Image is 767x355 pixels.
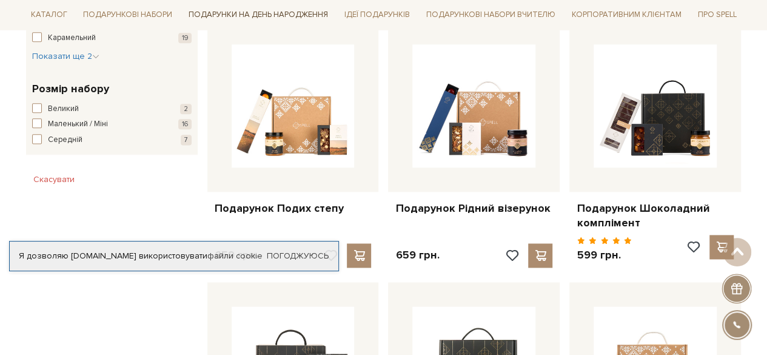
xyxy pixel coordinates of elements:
span: 2 [180,104,192,114]
a: Про Spell [692,6,741,25]
p: 659 грн. [395,248,439,262]
span: Великий [48,103,79,115]
a: файли cookie [207,251,263,261]
a: Подарунок Подих степу [215,201,372,215]
button: Середній 7 [32,134,192,146]
span: Розмір набору [32,81,109,97]
a: Погоджуюсь [267,251,329,262]
span: 7 [181,135,192,145]
p: 599 грн. [577,248,632,262]
a: Корпоративним клієнтам [567,6,686,25]
button: Показати ще 2 [32,50,99,63]
button: Маленький / Міні 16 [32,118,192,130]
span: Середній [48,134,82,146]
a: Подарунки на День народження [184,6,333,25]
a: Подарунок Шоколадний комплімент [577,201,734,230]
button: Карамельний 19 [32,32,192,44]
span: 19 [178,33,192,43]
a: Подарункові набори Вчителю [421,5,560,25]
div: Я дозволяю [DOMAIN_NAME] використовувати [10,251,338,262]
span: Карамельний [48,32,96,44]
span: 16 [178,119,192,129]
a: Каталог [26,6,72,25]
a: Подарунок Рідний візерунок [395,201,552,215]
span: Показати ще 2 [32,51,99,61]
a: Подарункові набори [78,6,177,25]
button: Великий 2 [32,103,192,115]
span: Маленький / Міні [48,118,108,130]
a: Ідеї подарунків [340,6,415,25]
button: Скасувати [26,170,82,189]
